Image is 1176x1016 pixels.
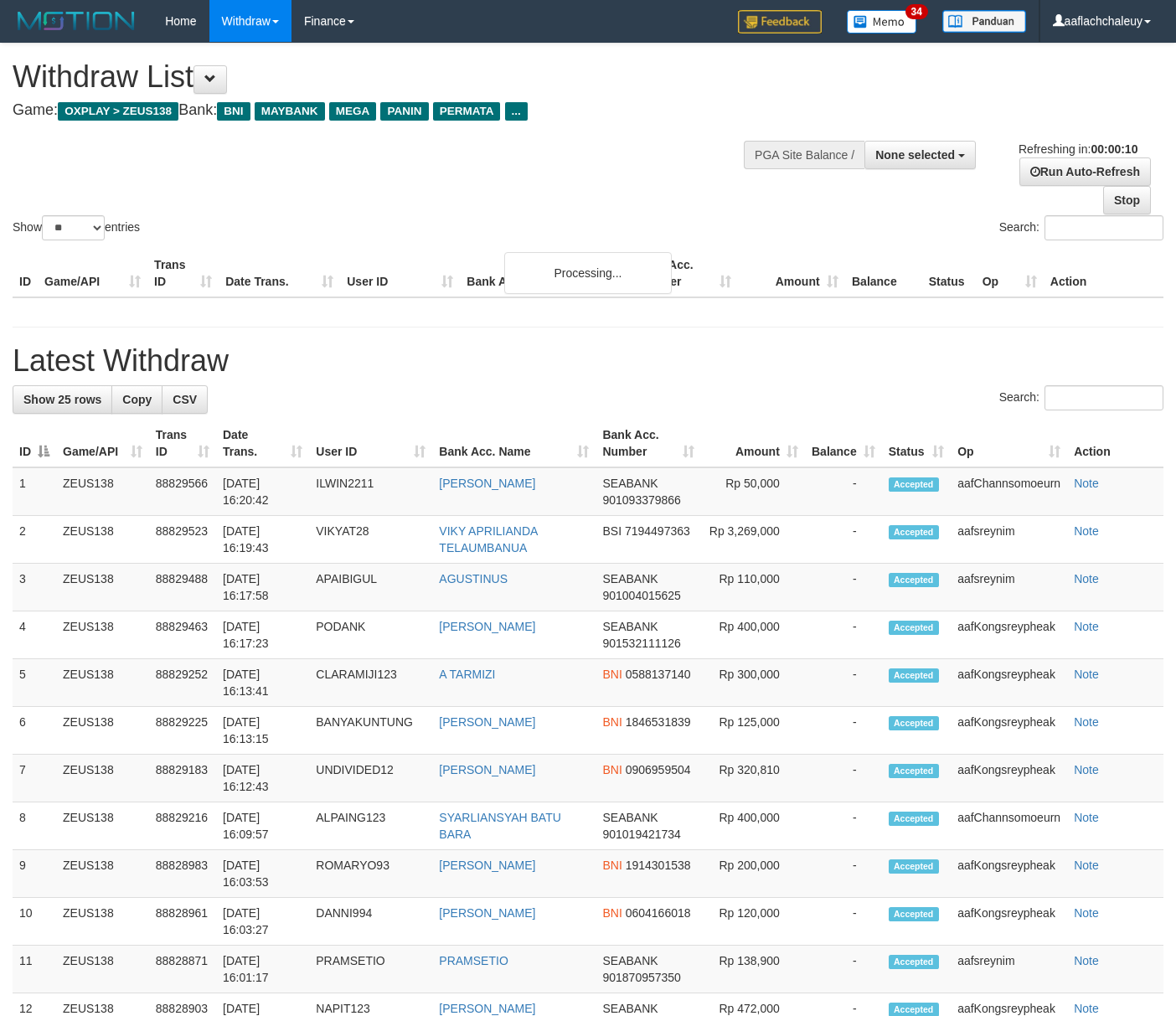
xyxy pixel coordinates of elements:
[13,755,56,802] td: 7
[505,102,528,121] span: ...
[951,946,1067,993] td: aafsreynim
[951,516,1067,564] td: aafsreynim
[309,564,432,611] td: APAIBIGUL
[889,477,939,492] span: Accepted
[13,250,38,297] th: ID
[56,659,149,707] td: ZEUS138
[744,141,864,169] div: PGA Site Balance /
[889,668,939,683] span: Accepted
[309,467,432,516] td: ILWIN2211
[439,524,537,554] a: VIKY APRILIANDA TELAUMBANUA
[701,802,805,850] td: Rp 400,000
[805,898,882,946] td: -
[1074,572,1099,585] a: Note
[602,763,622,776] span: BNI
[149,564,216,611] td: 88829488
[602,637,680,650] span: Copy 901532111126 to clipboard
[56,420,149,467] th: Game/API: activate to sort column ascending
[701,946,805,993] td: Rp 138,900
[13,215,140,240] label: Show entries
[951,659,1067,707] td: aafKongsreypheak
[889,812,939,826] span: Accepted
[1074,668,1099,681] a: Note
[1074,859,1099,872] a: Note
[701,611,805,659] td: Rp 400,000
[602,859,622,872] span: BNI
[602,811,658,824] span: SEABANK
[889,859,939,874] span: Accepted
[149,898,216,946] td: 88828961
[845,250,922,297] th: Balance
[625,524,690,538] span: Copy 7194497363 to clipboard
[1019,142,1137,156] span: Refreshing in:
[329,102,377,121] span: MEGA
[216,467,309,516] td: [DATE] 16:20:42
[805,564,882,611] td: -
[602,572,658,585] span: SEABANK
[805,611,882,659] td: -
[701,467,805,516] td: Rp 50,000
[701,516,805,564] td: Rp 3,269,000
[149,707,216,755] td: 88829225
[56,564,149,611] td: ZEUS138
[13,60,767,94] h1: Withdraw List
[602,954,658,967] span: SEABANK
[942,10,1026,33] img: panduan.png
[216,420,309,467] th: Date Trans.: activate to sort column ascending
[13,8,140,34] img: MOTION_logo.png
[1067,420,1163,467] th: Action
[602,1002,658,1015] span: SEABANK
[13,102,767,119] h4: Game: Bank:
[42,215,105,240] select: Showentries
[13,707,56,755] td: 6
[1103,186,1151,214] a: Stop
[216,564,309,611] td: [DATE] 16:17:58
[217,102,250,121] span: BNI
[602,668,622,681] span: BNI
[216,755,309,802] td: [DATE] 16:12:43
[149,802,216,850] td: 88829216
[999,385,1163,410] label: Search:
[951,850,1067,898] td: aafKongsreypheak
[13,802,56,850] td: 8
[439,715,535,729] a: [PERSON_NAME]
[309,420,432,467] th: User ID: activate to sort column ascending
[149,420,216,467] th: Trans ID: activate to sort column ascending
[309,946,432,993] td: PRAMSETIO
[905,4,928,19] span: 34
[999,215,1163,240] label: Search:
[889,764,939,778] span: Accepted
[439,763,535,776] a: [PERSON_NAME]
[889,621,939,635] span: Accepted
[13,467,56,516] td: 1
[1044,215,1163,240] input: Search:
[1044,250,1163,297] th: Action
[56,946,149,993] td: ZEUS138
[1044,385,1163,410] input: Search:
[162,385,208,414] a: CSV
[255,102,325,121] span: MAYBANK
[847,10,917,34] img: Button%20Memo.svg
[56,898,149,946] td: ZEUS138
[701,898,805,946] td: Rp 120,000
[805,802,882,850] td: -
[216,659,309,707] td: [DATE] 16:13:41
[23,393,101,406] span: Show 25 rows
[701,850,805,898] td: Rp 200,000
[738,10,822,34] img: Feedback.jpg
[13,385,112,414] a: Show 25 rows
[309,802,432,850] td: ALPAING123
[805,707,882,755] td: -
[56,802,149,850] td: ZEUS138
[433,102,501,121] span: PERMATA
[805,420,882,467] th: Balance: activate to sort column ascending
[602,524,622,538] span: BSI
[432,420,596,467] th: Bank Acc. Name: activate to sort column ascending
[309,516,432,564] td: VIKYAT28
[602,477,658,490] span: SEABANK
[216,946,309,993] td: [DATE] 16:01:17
[602,906,622,920] span: BNI
[738,250,845,297] th: Amount
[149,516,216,564] td: 88829523
[439,477,535,490] a: [PERSON_NAME]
